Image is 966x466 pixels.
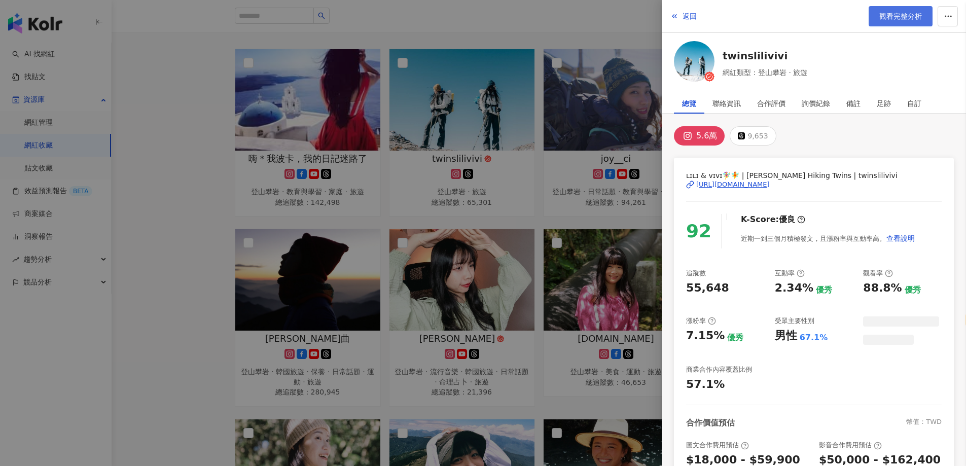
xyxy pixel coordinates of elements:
div: 近期一到三個月積極發文，且漲粉率與互動率高。 [741,228,915,248]
button: 9,653 [730,126,776,146]
span: 返回 [683,12,697,20]
div: 合作評價 [757,93,785,114]
div: 優良 [779,214,795,225]
div: 互動率 [775,269,805,278]
button: 查看說明 [886,228,915,248]
div: 總覽 [682,93,696,114]
div: 92 [686,217,711,246]
span: 查看說明 [886,234,915,242]
div: 優秀 [905,284,921,296]
div: 9,653 [747,129,768,143]
div: 影音合作費用預估 [819,441,882,450]
div: 88.8% [863,280,902,296]
div: [URL][DOMAIN_NAME] [696,180,770,189]
div: 聯絡資訊 [712,93,741,114]
span: ʟɪʟɪ & ᴠɪᴠɪ🧚‍♀️🧚 | [PERSON_NAME] Hiking Twins | twinslilivivi [686,170,942,181]
button: 5.6萬 [674,126,725,146]
div: 受眾主要性別 [775,316,814,326]
div: 男性 [775,328,797,344]
div: 觀看率 [863,269,893,278]
div: K-Score : [741,214,805,225]
span: 網紅類型：登山攀岩 · 旅遊 [723,67,807,78]
div: 備註 [846,93,861,114]
div: 詢價紀錄 [802,93,830,114]
img: KOL Avatar [674,41,714,82]
div: 合作價值預估 [686,417,735,428]
a: twinslilivivi [723,49,807,63]
div: 漲粉率 [686,316,716,326]
div: 優秀 [816,284,832,296]
div: 圖文合作費用預估 [686,441,749,450]
div: 57.1% [686,377,725,392]
div: 7.15% [686,328,725,344]
div: 2.34% [775,280,813,296]
div: 自訂 [907,93,921,114]
a: KOL Avatar [674,41,714,85]
a: [URL][DOMAIN_NAME] [686,180,942,189]
div: 足跡 [877,93,891,114]
div: 5.6萬 [696,129,717,143]
button: 返回 [670,6,697,26]
div: 優秀 [727,332,743,343]
div: 幣值：TWD [906,417,942,428]
div: 追蹤數 [686,269,706,278]
span: 觀看完整分析 [879,12,922,20]
div: 55,648 [686,280,729,296]
a: 觀看完整分析 [869,6,933,26]
div: 商業合作內容覆蓋比例 [686,365,752,374]
div: 67.1% [800,332,828,343]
